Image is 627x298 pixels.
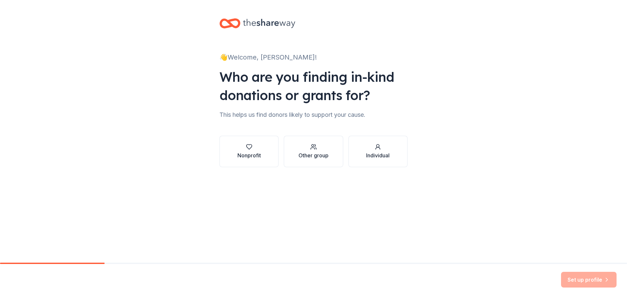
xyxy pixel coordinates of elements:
div: Other group [298,151,329,159]
div: 👋 Welcome, [PERSON_NAME]! [219,52,408,62]
button: Nonprofit [219,136,279,167]
div: This helps us find donors likely to support your cause. [219,110,408,120]
div: Individual [366,151,390,159]
div: Nonprofit [237,151,261,159]
div: Who are you finding in-kind donations or grants for? [219,68,408,104]
button: Individual [348,136,408,167]
button: Other group [284,136,343,167]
